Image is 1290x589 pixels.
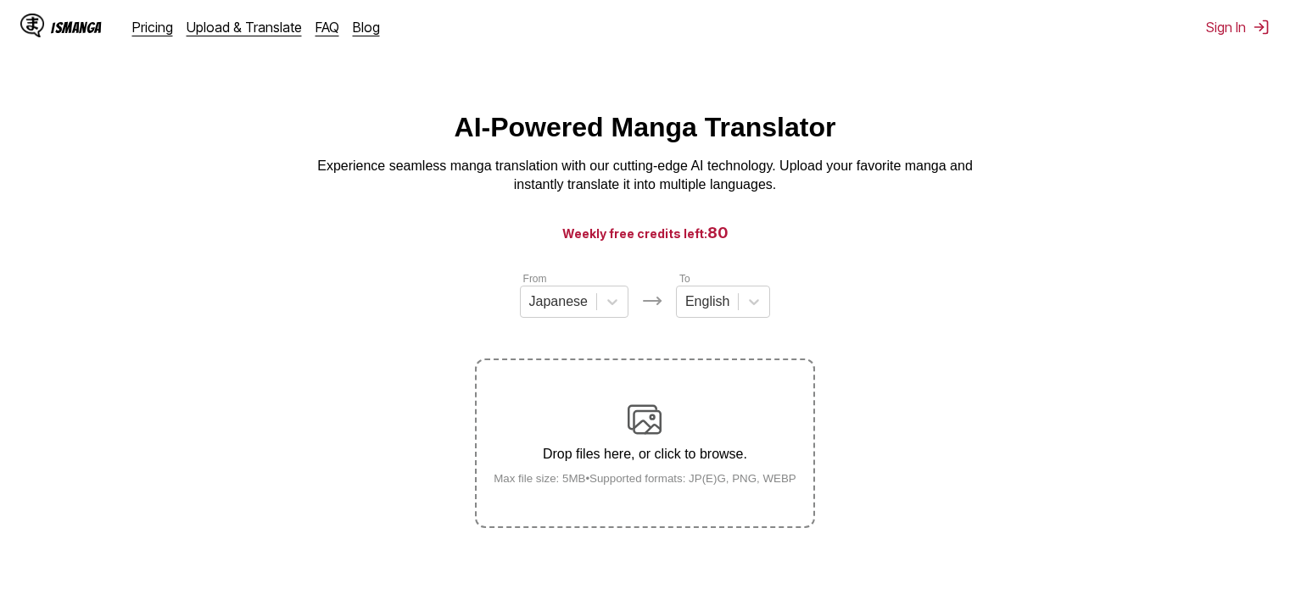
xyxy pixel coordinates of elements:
label: To [679,273,690,285]
label: From [523,273,547,285]
small: Max file size: 5MB • Supported formats: JP(E)G, PNG, WEBP [480,472,810,485]
a: Upload & Translate [187,19,302,36]
img: Languages icon [642,291,662,311]
p: Experience seamless manga translation with our cutting-edge AI technology. Upload your favorite m... [306,157,985,195]
a: FAQ [316,19,339,36]
h1: AI-Powered Manga Translator [455,112,836,143]
div: IsManga [51,19,102,36]
a: Blog [353,19,380,36]
img: IsManga Logo [20,14,44,37]
a: Pricing [132,19,173,36]
h3: Weekly free credits left: [41,222,1249,243]
img: Sign out [1253,19,1270,36]
a: IsManga LogoIsManga [20,14,132,41]
button: Sign In [1206,19,1270,36]
span: 80 [707,224,729,242]
p: Drop files here, or click to browse. [480,447,810,462]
